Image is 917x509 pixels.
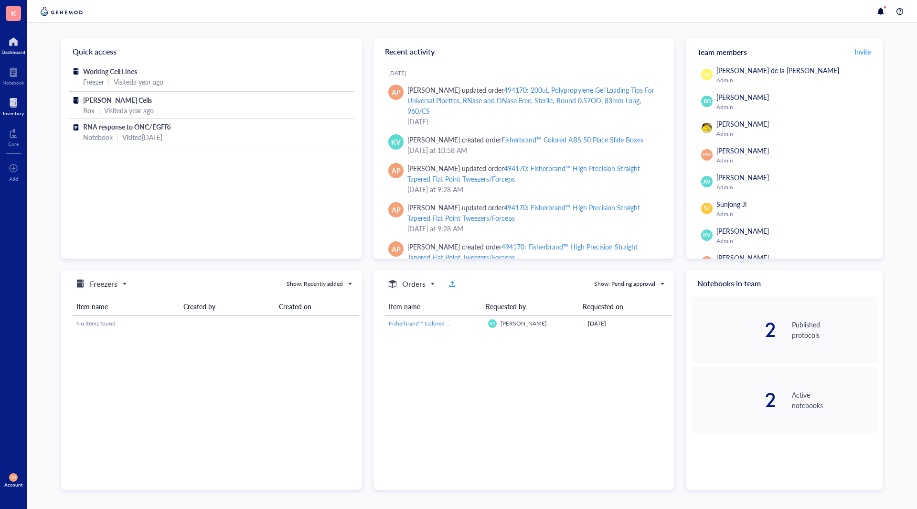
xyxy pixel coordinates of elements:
div: 494170: 200uL Polypropylene Gel Loading Tips For Universal Pipettes, RNase and DNase Free, Steril... [407,85,654,116]
a: Inventory [3,95,24,116]
div: Dashboard [1,49,25,55]
h5: Orders [402,278,426,290]
div: Freezer [83,76,104,87]
div: [DATE] at 9:28 AM [407,184,659,195]
img: genemod-logo [38,6,85,17]
span: Fisherbrand™ Colored ABS 50 Place Slide Boxes [389,319,511,327]
button: Invite [854,44,871,59]
div: Team members [686,38,883,65]
span: JW [703,178,711,185]
div: [DATE] at 9:28 AM [407,223,659,234]
span: RD [703,97,711,106]
span: RNA response to ONC/EGFRi [83,122,171,131]
th: Created on [275,298,359,315]
div: [PERSON_NAME] created order [407,241,659,262]
div: [PERSON_NAME] updated order [407,85,659,116]
div: Visited [DATE] [122,132,162,142]
span: KV [490,321,495,325]
div: [DATE] [388,69,667,77]
div: Admin [716,76,873,84]
div: Inventory [3,110,24,116]
div: No items found [76,319,355,328]
span: AP [704,258,711,266]
div: [PERSON_NAME] created order [407,134,643,145]
div: Recent activity [373,38,674,65]
span: [PERSON_NAME] [716,226,769,236]
span: [PERSON_NAME] [716,146,769,155]
span: K [11,7,16,19]
th: Item name [73,298,180,315]
span: [PERSON_NAME] Cells [83,95,152,105]
div: [DATE] [588,319,668,328]
span: Sunjong Ji [716,199,746,209]
div: [DATE] [407,116,659,127]
div: Quick access [61,38,362,65]
span: [PERSON_NAME] [501,319,547,327]
a: AP[PERSON_NAME] created order494170: Fisherbrand™ High Precision Straight Tapered Flat Point Twee... [381,238,667,277]
div: | [108,76,110,87]
div: Box [83,105,95,116]
div: Active notebooks [792,390,877,411]
div: Admin [716,103,873,111]
span: Working Cell Lines [83,66,137,76]
div: [PERSON_NAME] updated order [407,202,659,223]
span: Invite [854,47,871,56]
div: Core [8,141,19,147]
div: Visited a year ago [114,76,163,87]
div: Admin [716,237,873,245]
span: SJ [704,204,710,213]
div: Admin [716,130,873,138]
span: AP [392,165,401,176]
div: Notebook [83,132,113,142]
span: [PERSON_NAME] [716,253,769,262]
span: [PERSON_NAME] [716,119,769,129]
div: 2 [692,320,777,339]
div: 494170: Fisherbrand™ High Precision Straight Tapered Flat Point Tweezers/Forceps [407,163,640,184]
span: KV [391,137,401,147]
div: Account [4,482,23,487]
div: Published protocols [792,319,877,340]
div: Admin [716,157,873,164]
th: Requested on [579,298,664,315]
div: [PERSON_NAME] updated order [407,163,659,184]
a: AP[PERSON_NAME] updated order494170: Fisherbrand™ High Precision Straight Tapered Flat Point Twee... [381,159,667,198]
div: Admin [716,210,873,218]
h5: Freezers [90,278,117,290]
span: [PERSON_NAME] [716,92,769,102]
span: AP [392,87,401,97]
div: | [117,132,118,142]
div: | [98,105,100,116]
div: 494170: Fisherbrand™ High Precision Straight Tapered Flat Point Tweezers/Forceps [407,242,638,262]
div: Add [9,176,18,182]
div: 494170: Fisherbrand™ High Precision Straight Tapered Flat Point Tweezers/Forceps [407,203,640,223]
a: KV[PERSON_NAME] created orderFisherbrand™ Colored ABS 50 Place Slide Boxes[DATE] at 10:58 AM [381,130,667,159]
div: Show: Recently added [287,280,343,288]
div: Notebook [2,80,24,86]
a: AP[PERSON_NAME] updated order494170: 200uL Polypropylene Gel Loading Tips For Universal Pipettes,... [381,81,667,130]
div: Fisherbrand™ Colored ABS 50 Place Slide Boxes [501,135,643,144]
span: KV [703,231,710,239]
img: da48f3c6-a43e-4a2d-aade-5eac0d93827f.jpeg [702,123,712,133]
div: [DATE] at 10:58 AM [407,145,659,155]
th: Item name [385,298,482,315]
div: Notebooks in team [686,270,883,297]
span: DM [703,152,711,158]
span: DD [703,71,711,78]
div: Visited a year ago [104,105,154,116]
a: Notebook [2,65,24,86]
span: [PERSON_NAME] [716,173,769,182]
th: Created by [180,298,275,315]
div: Show: Pending approval [594,280,655,288]
div: Admin [716,184,873,191]
a: Fisherbrand™ Colored ABS 50 Place Slide Boxes [389,319,480,328]
span: AP [392,205,401,215]
a: Core [8,126,19,147]
span: DM [11,476,16,479]
div: 2 [692,390,777,410]
a: Dashboard [1,34,25,55]
a: AP[PERSON_NAME] updated order494170: Fisherbrand™ High Precision Straight Tapered Flat Point Twee... [381,198,667,238]
span: [PERSON_NAME] de la [PERSON_NAME] [716,65,839,75]
th: Requested by [482,298,579,315]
